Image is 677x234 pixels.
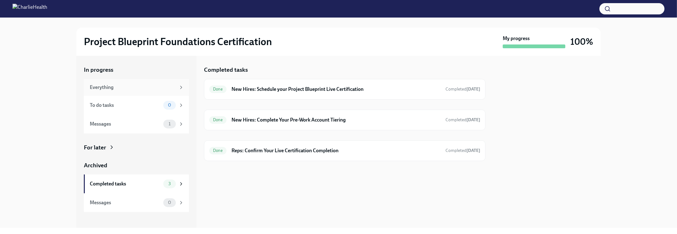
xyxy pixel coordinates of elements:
div: For later [84,143,106,152]
span: Done [209,148,227,153]
h2: Project Blueprint Foundations Certification [84,35,272,48]
div: Messages [90,121,161,127]
a: Archived [84,161,189,169]
strong: My progress [503,35,530,42]
div: Messages [90,199,161,206]
a: Messages1 [84,115,189,133]
h5: Completed tasks [204,66,248,74]
a: Messages0 [84,193,189,212]
span: Completed [445,148,480,153]
a: DoneReps: Confirm Your Live Certification CompletionCompleted[DATE] [209,146,480,156]
a: In progress [84,66,189,74]
span: 3 [165,181,175,186]
div: Completed tasks [90,180,161,187]
strong: [DATE] [466,117,480,122]
span: October 3rd, 2025 17:32 [445,148,480,153]
a: To do tasks0 [84,96,189,115]
span: Completed [445,117,480,122]
strong: [DATE] [466,148,480,153]
span: 1 [165,122,174,126]
a: For later [84,143,189,152]
span: Completed [445,86,480,92]
span: September 2nd, 2025 08:17 [445,86,480,92]
div: To do tasks [90,102,161,109]
strong: [DATE] [466,86,480,92]
span: Done [209,117,227,122]
h3: 100% [570,36,593,47]
h6: Reps: Confirm Your Live Certification Completion [232,147,440,154]
span: Done [209,87,227,91]
span: September 9th, 2025 17:34 [445,117,480,123]
img: CharlieHealth [13,4,47,14]
a: Completed tasks3 [84,174,189,193]
span: 0 [164,103,175,107]
span: 0 [164,200,175,205]
h6: New Hires: Schedule your Project Blueprint Live Certification [232,86,440,93]
h6: New Hires: Complete Your Pre-Work Account Tiering [232,117,440,123]
a: DoneNew Hires: Schedule your Project Blueprint Live CertificationCompleted[DATE] [209,84,480,94]
a: DoneNew Hires: Complete Your Pre-Work Account TieringCompleted[DATE] [209,115,480,125]
div: Everything [90,84,176,91]
a: Everything [84,79,189,96]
